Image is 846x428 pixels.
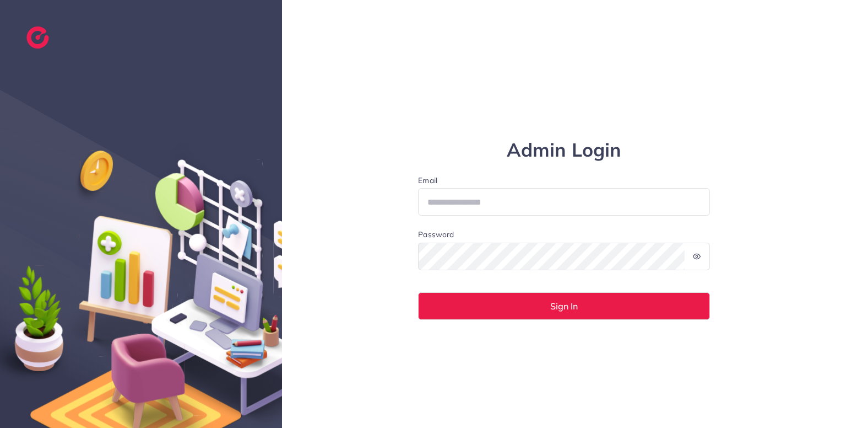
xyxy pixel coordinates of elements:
button: Sign In [418,292,710,320]
label: Email [418,175,710,186]
img: logo [26,26,49,49]
span: Sign In [550,302,578,311]
h1: Admin Login [418,139,710,162]
label: Password [418,229,454,240]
